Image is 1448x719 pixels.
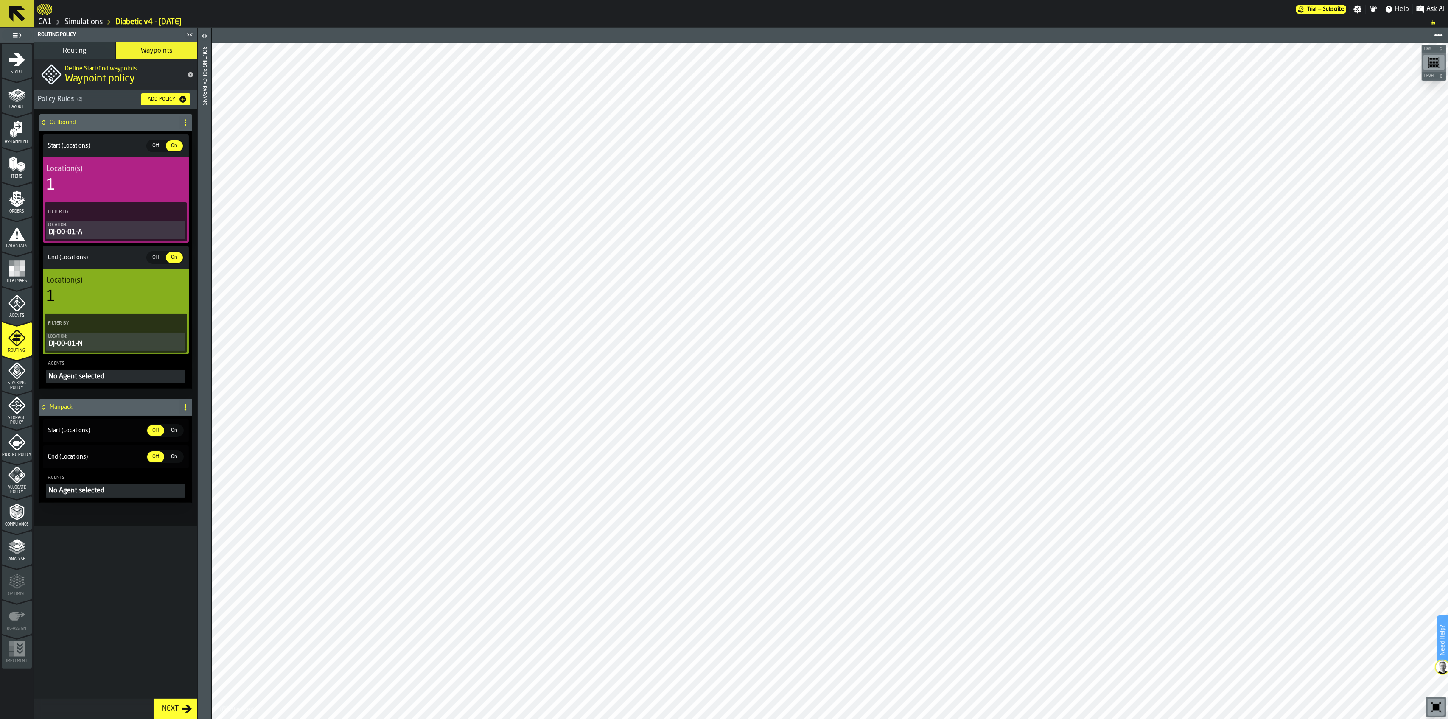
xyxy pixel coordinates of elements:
h2: Sub Title [65,64,180,72]
div: stat-Location(s) [43,269,189,312]
div: Location: [48,223,184,227]
li: menu Start [2,44,32,78]
li: menu Layout [2,78,32,112]
button: Location:DJ-00-01-N [46,333,185,351]
span: Bay [1423,47,1437,51]
div: thumb [166,425,183,436]
nav: Breadcrumb [37,17,1445,27]
li: menu Optimise [2,565,32,599]
label: button-switch-multi-Off [146,450,165,463]
span: Allocate Policy [2,485,32,495]
li: menu Compliance [2,496,32,530]
div: title-Waypoint policy [34,59,197,90]
div: No Agent selected [48,372,184,382]
li: menu Assignment [2,113,32,147]
span: Heatmaps [2,279,32,283]
span: — [1318,6,1321,12]
span: Routing [2,348,32,353]
div: Title [46,164,185,173]
header: Routing Policy [34,28,197,42]
div: Menu Subscription [1296,5,1346,14]
li: menu Agents [2,287,32,321]
div: Title [46,276,185,285]
div: PolicyFilterItem-undefined [46,484,185,498]
h4: Manpack [50,404,175,411]
span: Agents [2,313,32,318]
label: button-toggle-Ask AI [1413,4,1448,14]
h4: Outbound [50,119,175,126]
div: Routing Policy [36,32,184,38]
div: thumb [147,252,164,263]
div: Routing Policy Params [202,45,207,717]
span: Waypoints [141,48,173,54]
button: button-Add Policy [141,93,190,105]
div: thumb [166,252,183,263]
label: button-toggle-Open [199,29,210,45]
span: Start (Locations) [46,427,146,434]
span: Start (Locations) [46,143,146,149]
span: Off [149,142,162,150]
span: Off [149,254,162,261]
label: button-switch-multi-On [165,424,184,437]
h3: title-section-[object Object] [34,90,197,109]
button: button-Next [154,699,197,719]
div: Add Policy [144,96,179,102]
div: Outbound [39,114,175,131]
div: Next [159,704,182,714]
span: On [168,254,181,261]
label: button-toggle-Notifications [1366,5,1381,14]
span: On [168,142,181,150]
div: Manpack [39,399,175,416]
span: Off [149,427,162,434]
span: Help [1395,4,1409,14]
a: logo-header [37,2,52,17]
button: button- [1422,45,1446,53]
span: Waypoint policy [65,72,135,86]
li: menu Orders [2,183,32,217]
label: button-switch-multi-On [165,450,184,463]
div: stat-Location(s) [43,157,189,201]
li: menu Stacking Policy [2,357,32,391]
span: End (Locations) [46,453,146,460]
span: Off [149,453,162,461]
button: No Agent selected [46,484,185,498]
label: Filter By [46,319,170,328]
label: button-switch-multi-On [165,140,184,152]
li: menu Storage Policy [2,392,32,425]
label: Need Help? [1438,616,1447,664]
div: No Agent selected [48,486,184,496]
span: Picking Policy [2,453,32,457]
span: Analyse [2,557,32,562]
header: Routing Policy Params [198,28,211,719]
span: Start [2,70,32,75]
span: On [168,427,181,434]
li: menu Re-assign [2,600,32,634]
li: menu Routing [2,322,32,356]
div: Location: [48,334,184,339]
div: thumb [147,140,164,151]
button: button- [1422,72,1446,80]
span: Assignment [2,140,32,144]
span: Optimise [2,592,32,596]
span: ( 2 ) [77,97,82,102]
li: menu Data Stats [2,218,32,252]
label: button-switch-multi-On [165,251,184,264]
span: Implement [2,659,32,663]
li: menu Heatmaps [2,252,32,286]
label: button-switch-multi-Off [146,140,165,152]
div: thumb [147,451,164,462]
label: Agents [46,359,185,368]
div: thumb [166,140,183,151]
span: Data Stats [2,244,32,249]
span: Subscribe [1323,6,1344,12]
li: menu Analyse [2,531,32,565]
span: Stacking Policy [2,381,32,390]
a: link-to-/wh/i/76e2a128-1b54-4d66-80d4-05ae4c277723 [38,17,52,27]
span: End (Locations) [46,254,146,261]
div: 1 [46,288,56,305]
span: Orders [2,209,32,214]
div: Policy Rules [38,94,134,104]
div: DJ-00-01-N [48,339,184,349]
span: Routing [63,48,87,54]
